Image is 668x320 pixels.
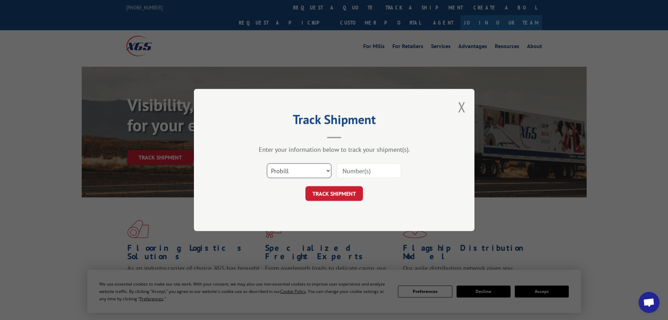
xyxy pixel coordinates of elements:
[458,98,466,116] button: Close modal
[229,115,439,128] h2: Track Shipment
[639,292,660,313] div: Open chat
[229,145,439,154] div: Enter your information below to track your shipment(s).
[305,186,363,201] button: TRACK SHIPMENT
[337,163,401,178] input: Number(s)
